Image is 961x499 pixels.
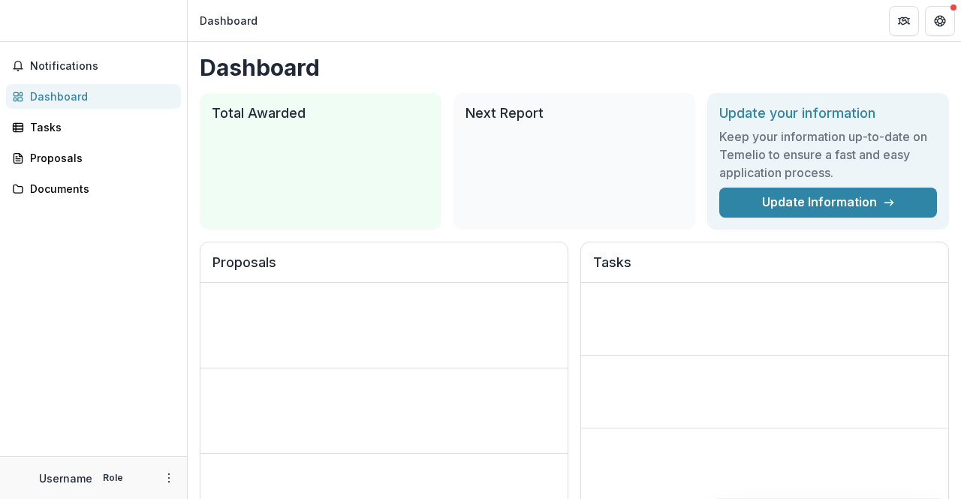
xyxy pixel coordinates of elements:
a: Documents [6,176,181,201]
h2: Next Report [465,105,683,122]
h2: Update your information [719,105,937,122]
h1: Dashboard [200,54,949,81]
a: Dashboard [6,84,181,109]
div: Tasks [30,119,169,135]
div: Dashboard [30,89,169,104]
p: Role [98,471,128,485]
h2: Tasks [593,254,936,283]
div: Documents [30,181,169,197]
button: Get Help [925,6,955,36]
div: Proposals [30,150,169,166]
h3: Keep your information up-to-date on Temelio to ensure a fast and easy application process. [719,128,937,182]
div: Dashboard [200,13,258,29]
h2: Total Awarded [212,105,429,122]
a: Proposals [6,146,181,170]
h2: Proposals [212,254,556,283]
p: Username [39,470,92,486]
button: More [160,469,178,487]
button: Notifications [6,54,181,78]
button: Partners [889,6,919,36]
span: Notifications [30,60,175,73]
a: Update Information [719,188,937,218]
nav: breadcrumb [194,10,264,32]
a: Tasks [6,115,181,140]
